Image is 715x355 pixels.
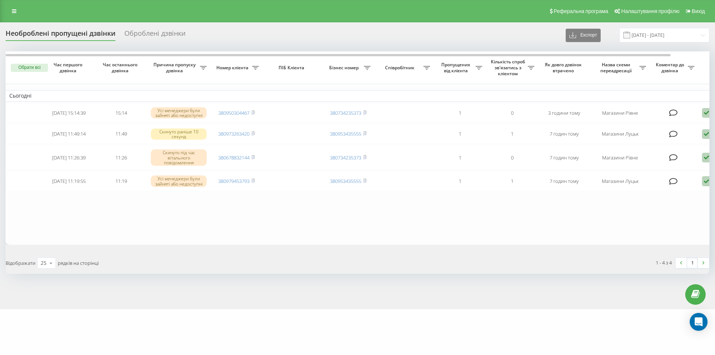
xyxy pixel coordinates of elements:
[330,130,361,137] a: 380953435555
[590,171,650,191] td: Магазини Луцьк
[656,259,672,266] div: 1 - 4 з 4
[218,110,250,116] a: 380950304467
[486,145,538,170] td: 0
[434,171,486,191] td: 1
[218,130,250,137] a: 380973263420
[594,62,639,73] span: Назва схеми переадресації
[95,171,147,191] td: 11:19
[124,29,185,41] div: Оброблені дзвінки
[43,103,95,123] td: [DATE] 15:14:39
[101,62,141,73] span: Час останнього дзвінка
[434,103,486,123] td: 1
[544,62,584,73] span: Як довго дзвінок втрачено
[434,124,486,144] td: 1
[654,62,688,73] span: Коментар до дзвінка
[95,145,147,170] td: 11:26
[538,171,590,191] td: 7 годин тому
[58,260,99,266] span: рядків на сторінці
[538,145,590,170] td: 7 годин тому
[151,149,207,166] div: Скинуто під час вітального повідомлення
[95,103,147,123] td: 15:14
[486,103,538,123] td: 0
[692,8,705,14] span: Вихід
[330,110,361,116] a: 380734235373
[326,65,364,71] span: Бізнес номер
[486,171,538,191] td: 1
[95,124,147,144] td: 11:49
[566,29,601,42] button: Експорт
[214,65,252,71] span: Номер клієнта
[434,145,486,170] td: 1
[490,59,528,76] span: Кількість спроб зв'язатись з клієнтом
[269,65,316,71] span: ПІБ Клієнта
[41,259,47,267] div: 25
[438,62,476,73] span: Пропущених від клієнта
[486,124,538,144] td: 1
[590,145,650,170] td: Магазини Рівне
[11,64,48,72] button: Обрати всі
[590,103,650,123] td: Магазини Рівне
[6,260,35,266] span: Відображати
[151,175,207,187] div: Усі менеджери були зайняті або недоступні
[538,103,590,123] td: 3 години тому
[43,145,95,170] td: [DATE] 11:26:39
[6,29,115,41] div: Необроблені пропущені дзвінки
[330,178,361,184] a: 380953435555
[590,124,650,144] td: Магазини Луцьк
[687,258,698,268] a: 1
[49,62,89,73] span: Час першого дзвінка
[43,171,95,191] td: [DATE] 11:19:55
[218,178,250,184] a: 380979453793
[151,62,200,73] span: Причина пропуску дзвінка
[43,124,95,144] td: [DATE] 11:49:14
[554,8,608,14] span: Реферальна програма
[378,65,423,71] span: Співробітник
[690,313,708,331] div: Open Intercom Messenger
[330,154,361,161] a: 380734235373
[218,154,250,161] a: 380678832144
[151,129,207,140] div: Скинуто раніше 10 секунд
[538,124,590,144] td: 7 годин тому
[621,8,679,14] span: Налаштування профілю
[151,107,207,118] div: Усі менеджери були зайняті або недоступні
